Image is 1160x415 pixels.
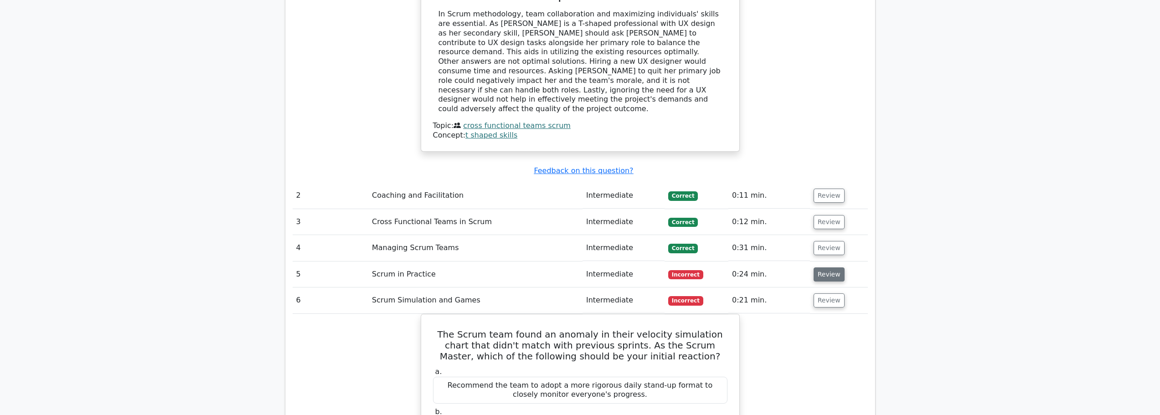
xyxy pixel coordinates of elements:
td: Cross Functional Teams in Scrum [368,209,583,235]
td: 3 [293,209,368,235]
td: Coaching and Facilitation [368,183,583,209]
button: Review [814,189,845,203]
td: 0:11 min. [728,183,810,209]
a: cross functional teams scrum [463,121,571,130]
td: 6 [293,287,368,313]
td: 4 [293,235,368,261]
span: Correct [668,191,698,200]
a: Feedback on this question? [534,166,633,175]
td: 0:31 min. [728,235,810,261]
div: Topic: [433,121,727,131]
button: Review [814,267,845,282]
span: Correct [668,218,698,227]
span: Correct [668,244,698,253]
td: Scrum Simulation and Games [368,287,583,313]
div: Recommend the team to adopt a more rigorous daily stand-up format to closely monitor everyone's p... [433,377,727,404]
td: Managing Scrum Teams [368,235,583,261]
h5: The Scrum team found an anomaly in their velocity simulation chart that didn't match with previou... [432,329,728,362]
td: Intermediate [583,261,665,287]
a: t shaped skills [465,131,517,139]
td: Intermediate [583,183,665,209]
button: Review [814,241,845,255]
td: 0:21 min. [728,287,810,313]
td: 2 [293,183,368,209]
div: Concept: [433,131,727,140]
td: Scrum in Practice [368,261,583,287]
span: Incorrect [668,296,703,305]
button: Review [814,215,845,229]
div: In Scrum methodology, team collaboration and maximizing individuals' skills are essential. As [PE... [438,10,722,114]
td: 0:12 min. [728,209,810,235]
td: 5 [293,261,368,287]
td: Intermediate [583,235,665,261]
td: 0:24 min. [728,261,810,287]
td: Intermediate [583,287,665,313]
span: Incorrect [668,270,703,279]
td: Intermediate [583,209,665,235]
button: Review [814,293,845,307]
span: a. [435,367,442,376]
